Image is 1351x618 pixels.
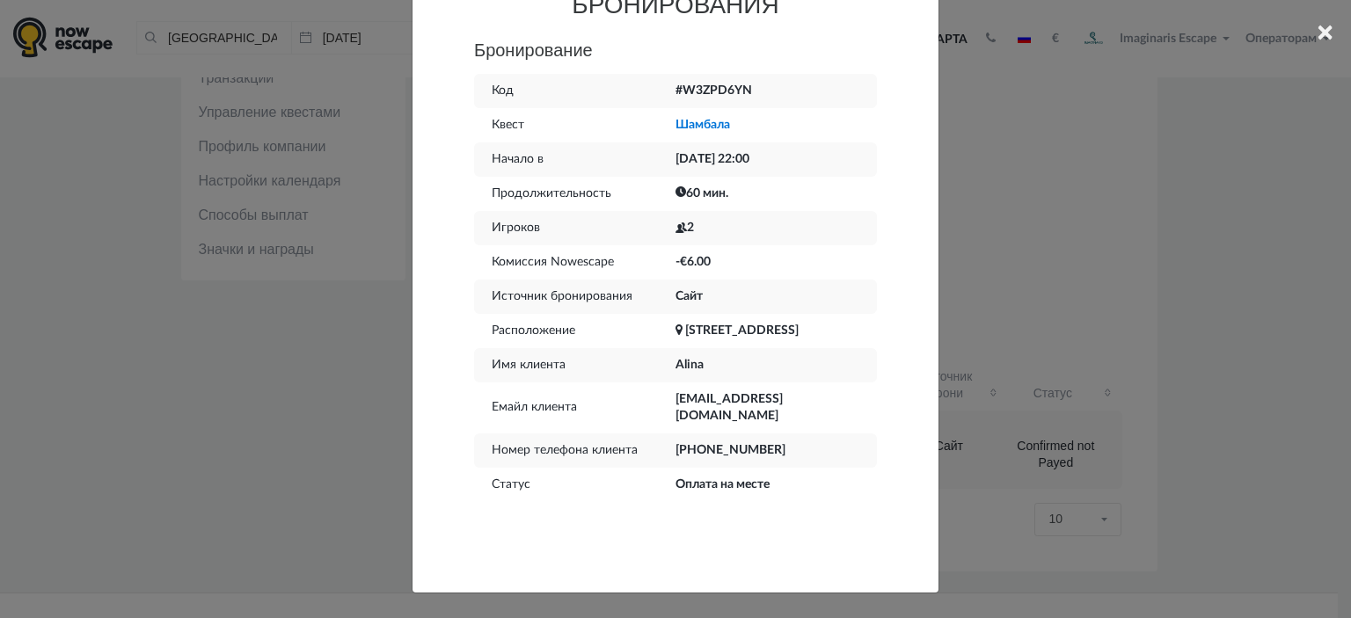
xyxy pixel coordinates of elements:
td: Оплата на месте [675,468,877,502]
span: × [1317,16,1333,47]
td: Емайл клиента [474,382,675,433]
td: #W3ZPD6YN [675,74,877,108]
a: [STREET_ADDRESS] [685,324,799,337]
td: Комиссия Nowescape [474,245,675,280]
td: Имя клиента [474,348,675,382]
td: [EMAIL_ADDRESS][DOMAIN_NAME] [675,382,877,433]
td: Статус [474,468,675,502]
td: Номер телефона клиента [474,433,675,468]
td: Расположение [474,314,675,348]
td: -€6.00 [675,245,877,280]
td: Код [474,74,675,108]
td: Квест [474,108,675,142]
td: Сайт [675,280,877,314]
a: Шамбала [675,119,730,131]
h5: Бронирование [474,40,877,60]
td: Продолжительность [474,177,675,211]
td: Alina [675,348,877,382]
td: 60 мин. [675,177,877,211]
td: Игроков [474,211,675,245]
td: 2 [675,211,877,245]
button: Close [1317,18,1333,46]
td: Начало в [474,142,675,177]
td: [PHONE_NUMBER] [675,433,877,468]
td: Источник бронирования [474,280,675,314]
td: [DATE] 22:00 [675,142,877,177]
